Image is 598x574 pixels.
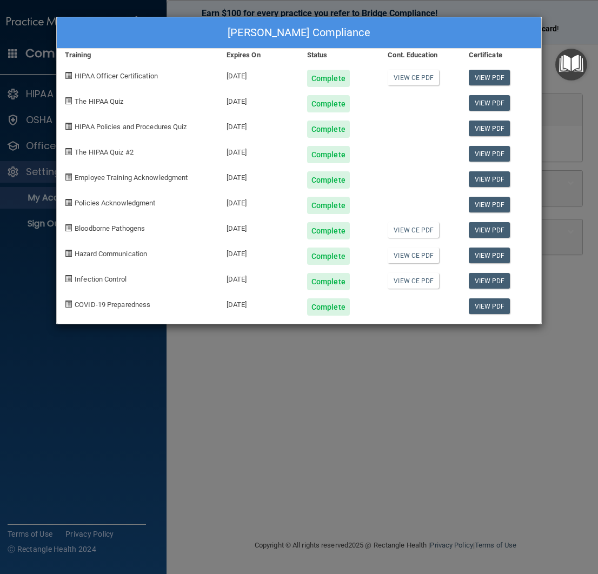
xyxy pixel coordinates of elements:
[469,95,510,111] a: View PDF
[218,214,299,239] div: [DATE]
[75,148,134,156] span: The HIPAA Quiz #2
[388,70,439,85] a: View CE PDF
[75,250,147,258] span: Hazard Communication
[307,197,350,214] div: Complete
[307,95,350,112] div: Complete
[218,265,299,290] div: [DATE]
[307,248,350,265] div: Complete
[307,273,350,290] div: Complete
[299,49,380,62] div: Status
[380,49,460,62] div: Cont. Education
[75,97,123,105] span: The HIPAA Quiz
[75,199,155,207] span: Policies Acknowledgment
[469,146,510,162] a: View PDF
[218,189,299,214] div: [DATE]
[75,72,158,80] span: HIPAA Officer Certification
[469,273,510,289] a: View PDF
[57,49,218,62] div: Training
[307,70,350,87] div: Complete
[307,121,350,138] div: Complete
[218,49,299,62] div: Expires On
[75,301,150,309] span: COVID-19 Preparedness
[469,121,510,136] a: View PDF
[555,49,587,81] button: Open Resource Center
[461,49,541,62] div: Certificate
[307,146,350,163] div: Complete
[307,171,350,189] div: Complete
[218,163,299,189] div: [DATE]
[469,248,510,263] a: View PDF
[218,87,299,112] div: [DATE]
[218,62,299,87] div: [DATE]
[218,239,299,265] div: [DATE]
[388,273,439,289] a: View CE PDF
[75,275,127,283] span: Infection Control
[75,173,188,182] span: Employee Training Acknowledgment
[469,298,510,314] a: View PDF
[469,222,510,238] a: View PDF
[57,17,541,49] div: [PERSON_NAME] Compliance
[75,123,187,131] span: HIPAA Policies and Procedures Quiz
[388,222,439,238] a: View CE PDF
[218,290,299,316] div: [DATE]
[469,70,510,85] a: View PDF
[218,138,299,163] div: [DATE]
[307,222,350,239] div: Complete
[469,171,510,187] a: View PDF
[218,112,299,138] div: [DATE]
[388,248,439,263] a: View CE PDF
[469,197,510,212] a: View PDF
[75,224,145,232] span: Bloodborne Pathogens
[307,298,350,316] div: Complete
